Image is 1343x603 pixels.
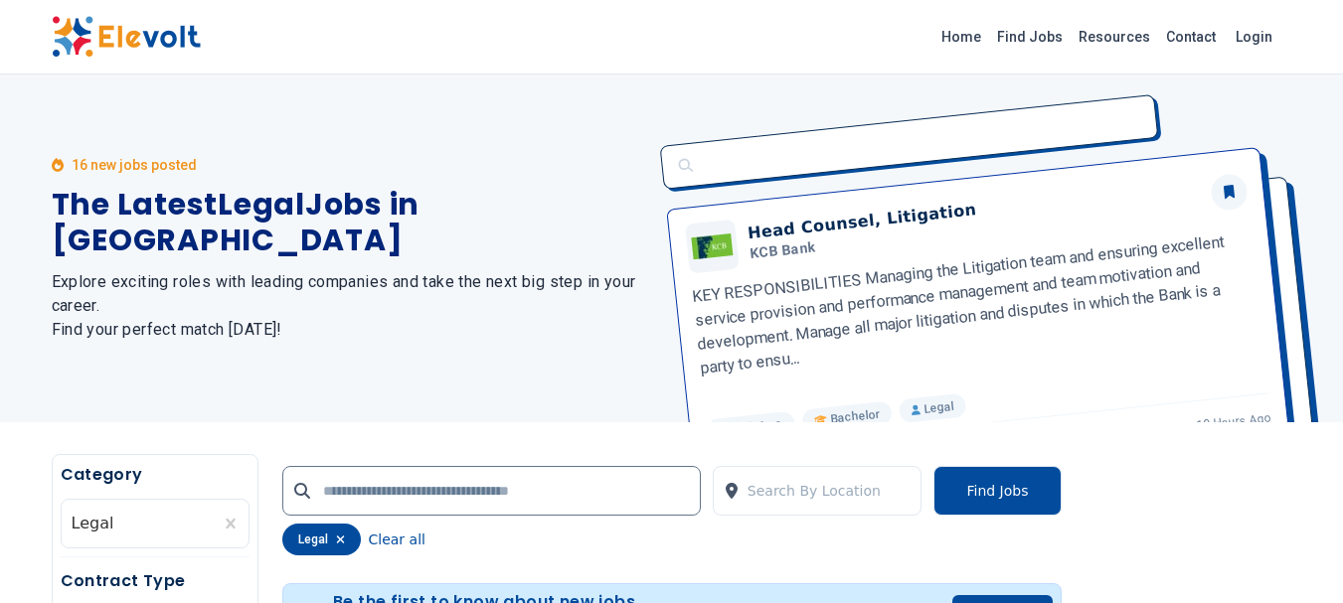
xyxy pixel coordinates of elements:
h1: The Latest Legal Jobs in [GEOGRAPHIC_DATA] [52,187,648,258]
h5: Contract Type [61,569,250,593]
a: Resources [1071,21,1158,53]
button: Clear all [369,524,425,555]
h5: Category [61,463,250,487]
button: Find Jobs [933,466,1061,516]
p: 16 new jobs posted [72,155,197,175]
h2: Explore exciting roles with leading companies and take the next big step in your career. Find you... [52,270,648,342]
img: Elevolt [52,16,201,58]
a: Home [933,21,989,53]
a: Contact [1158,21,1224,53]
a: Login [1224,17,1284,57]
div: legal [282,524,361,555]
a: Find Jobs [989,21,1071,53]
